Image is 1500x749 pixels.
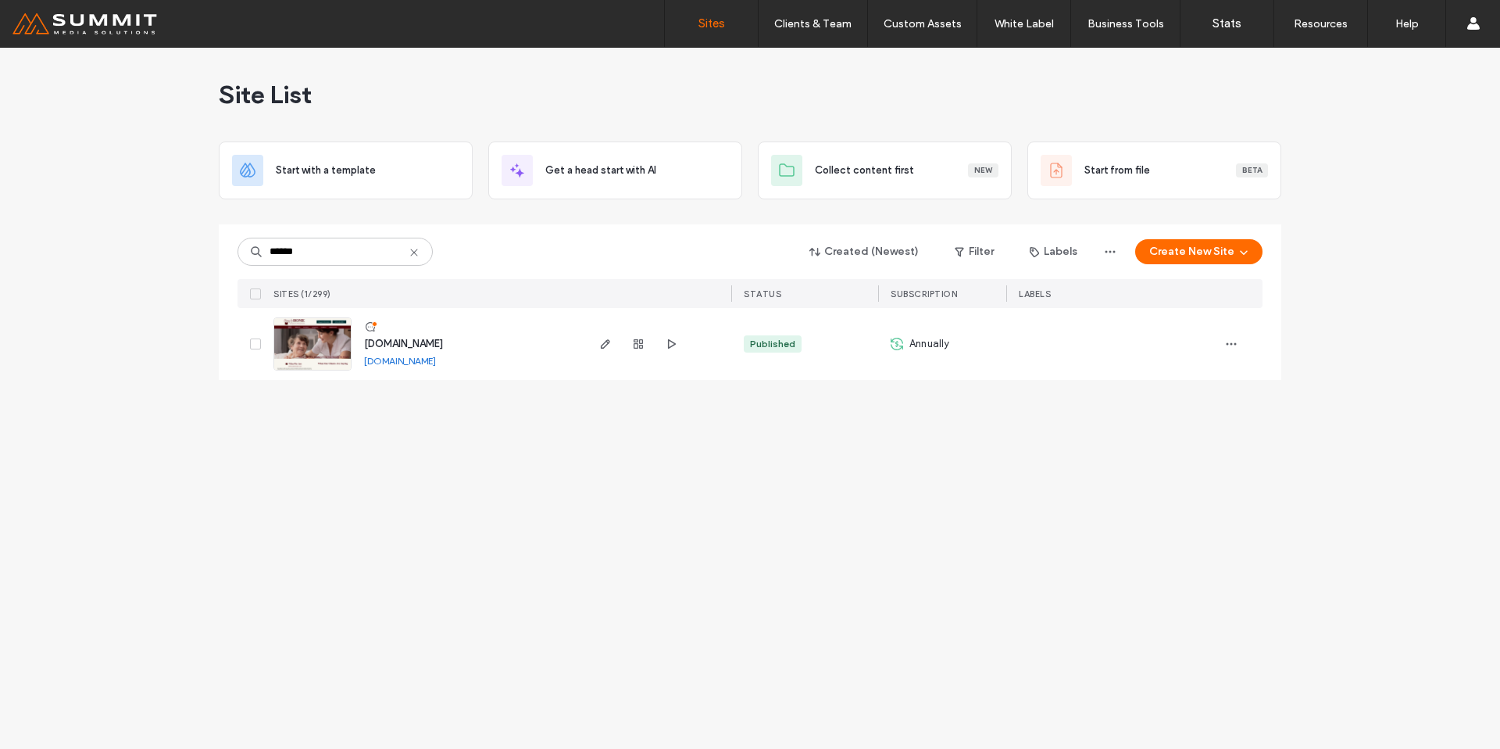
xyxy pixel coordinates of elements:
label: Help [1395,17,1419,30]
label: Stats [1212,16,1241,30]
label: Resources [1294,17,1348,30]
div: Collect content firstNew [758,142,1012,199]
div: Get a head start with AI [488,142,742,199]
a: [DOMAIN_NAME] [364,338,443,349]
label: Business Tools [1087,17,1164,30]
label: White Label [995,17,1054,30]
button: Filter [939,239,1009,264]
button: Created (Newest) [796,239,933,264]
span: Site List [219,79,312,110]
button: Labels [1016,239,1091,264]
span: Collect content first [815,163,914,178]
label: Clients & Team [774,17,852,30]
span: Start from file [1084,163,1150,178]
label: Sites [698,16,725,30]
span: LABELS [1019,288,1051,299]
div: New [968,163,998,177]
label: Custom Assets [884,17,962,30]
span: STATUS [744,288,781,299]
span: Get a head start with AI [545,163,656,178]
div: Start from fileBeta [1027,142,1281,199]
div: Start with a template [219,142,473,199]
div: Beta [1236,163,1268,177]
span: SITES (1/299) [273,288,331,299]
span: Help [36,11,68,25]
span: Start with a template [276,163,376,178]
button: Create New Site [1135,239,1262,264]
a: [DOMAIN_NAME] [364,355,436,367]
span: SUBSCRIPTION [891,288,957,299]
span: Annually [909,336,950,352]
div: Published [750,337,795,351]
